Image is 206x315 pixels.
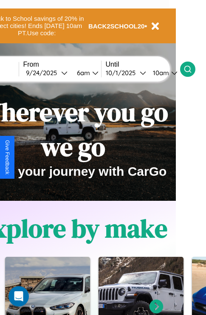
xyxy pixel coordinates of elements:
div: 6am [73,69,92,77]
button: 10am [146,68,180,77]
label: Until [106,61,180,68]
label: From [23,61,101,68]
div: Give Feedback [4,140,10,174]
b: BACK2SCHOOL20 [88,22,145,30]
button: 6am [70,68,101,77]
div: Open Intercom Messenger [8,286,29,307]
div: 10 / 1 / 2025 [106,69,140,77]
div: 10am [149,69,171,77]
div: 9 / 24 / 2025 [26,69,61,77]
button: 9/24/2025 [23,68,70,77]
